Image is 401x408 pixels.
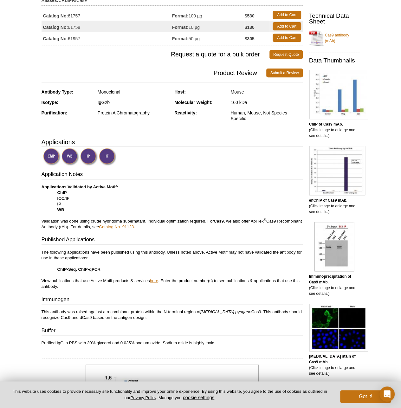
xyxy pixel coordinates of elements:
a: Add to Cart [273,22,301,30]
a: here [150,278,158,283]
strong: Molecular Weight: [174,100,212,105]
b: Applications Validated by Active Motif: [42,185,118,189]
sup: ® [264,217,266,221]
img: Western Blot Validated [61,148,79,165]
a: Request Quote [269,50,303,59]
span: Request a quote for a bulk order [42,50,269,59]
h3: Application Notes [42,171,303,179]
button: cookie settings [183,395,214,400]
p: The following applications have been published using this antibody. Unless noted above, Active Mo... [42,249,303,289]
span: Product Review [42,68,267,77]
img: Immunofluorescence Validated [99,148,116,165]
b: enChIP of Cas9 mAb. [309,198,347,203]
strong: ICC/IF [57,196,69,201]
a: Submit a Review [266,68,302,77]
strong: Catalog No: [43,13,68,19]
h2: Data Thumbnails [309,58,360,63]
a: Cas9 antibody (mAb) [309,29,360,48]
td: 50 µg [172,32,245,43]
img: Cas9 antibody (mAb) tested by ChIP. [309,70,368,119]
h3: Buffer [42,327,303,336]
h2: Technical Data Sheet [309,13,360,24]
td: 100 µg [172,9,245,21]
b: [MEDICAL_DATA] stain of Cas9 mAb. [309,354,356,364]
p: (Click image to enlarge and see details.) [309,198,360,215]
div: IgG2b [98,100,170,105]
a: Add to Cart [273,11,301,19]
td: 10 µg [172,21,245,32]
div: Monoclonal [98,89,170,95]
b: Cas9 [214,219,224,223]
a: Add to Cart [273,34,301,42]
img: Cas9 antibody (mAb) tested by immunoprecipitation. [314,222,354,271]
img: ChIP Validated [43,148,61,165]
img: Cas9 antibody (mAb) tested by enChIP. [309,146,365,195]
p: Purified IgG in PBS with 30% glycerol and 0.035% sodium azide. Sodium azide is highly toxic. [42,340,303,346]
strong: ChIP-Seq, ChIP-qPCR [57,267,100,272]
strong: $130 [244,24,254,30]
p: This website uses cookies to provide necessary site functionality and improve your online experie... [10,389,330,401]
b: Immunoprecipitation of Cas9 mAb. [309,274,351,284]
strong: Host: [174,89,186,94]
div: Open Intercom Messenger [379,386,395,402]
h3: Immunogen [42,296,303,305]
strong: Format: [172,36,189,42]
strong: Format: [172,13,189,19]
p: (Click image to enlarge and see details.) [309,274,360,296]
strong: Antibody Type: [42,89,74,94]
div: 160 kDa [230,100,302,105]
button: Got it! [340,390,391,403]
strong: Catalog No: [43,24,68,30]
strong: $305 [244,36,254,42]
strong: Purification: [42,110,68,115]
div: Human, Mouse, Not Species Specific [230,110,302,121]
td: 61757 [42,9,172,21]
b: ChIP of Cas9 mAb. [309,122,343,126]
a: Catalog No. 91123 [99,224,134,229]
i: [MEDICAL_DATA] pyogene [200,309,251,314]
strong: Isotype: [42,100,59,105]
strong: Format: [172,24,189,30]
div: Mouse [230,89,302,95]
p: (Click image to enlarge and see details.) [309,121,360,139]
h3: Applications [42,137,303,147]
strong: Reactivity: [174,110,197,115]
a: Privacy Policy [130,395,156,400]
p: (Click image to enlarge and see details.) [309,353,360,376]
td: 61957 [42,32,172,43]
h3: Published Applications [42,236,303,245]
strong: $530 [244,13,254,19]
strong: ChIP [57,190,67,195]
img: Cas9 antibody (mAb) tested by immunofluorescence. [309,304,368,351]
td: 61758 [42,21,172,32]
p: Validation was done using crude hybridoma supernatant. Individual optimization required. For , we... [42,184,303,230]
strong: Catalog No: [43,36,68,42]
p: This antibody was raised against a recombinant protein within the N-terminal region of Cas9. This... [42,309,303,321]
img: Immunoprecipitation Validated [80,148,98,165]
div: Protein A Chromatography [98,110,170,116]
strong: IP [57,202,61,206]
strong: WB [57,207,64,212]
